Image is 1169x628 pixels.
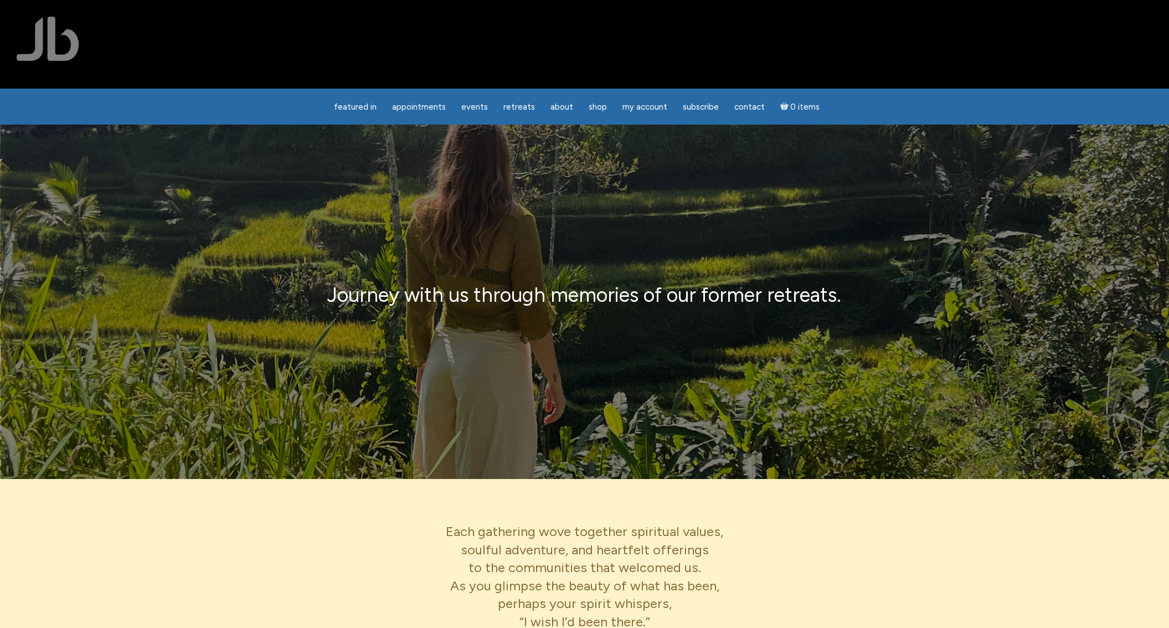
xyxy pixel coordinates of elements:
i: Cart [780,102,791,112]
a: Events [455,96,495,118]
a: Contact [728,96,771,118]
span: Appointments [392,102,446,112]
span: 0 items [790,103,820,111]
span: Each gathering wove together spiritual values, [446,523,723,539]
span: Subscribe [683,102,719,112]
span: perhaps your spirit whispers, [498,595,672,611]
a: Shop [582,96,614,118]
span: About [550,102,573,112]
a: Cart0 items [774,95,827,118]
span: Contact [734,102,765,112]
a: Appointments [385,96,452,118]
p: Journey with us through memories of our former retreats. [59,281,1111,309]
a: Subscribe [676,96,725,118]
span: Retreats [503,102,535,112]
span: Events [461,102,488,112]
img: Jamie Butler. The Everyday Medium [17,17,79,61]
span: to the communities that welcomed us. [468,559,701,575]
span: Shop [589,102,607,112]
a: Retreats [497,96,542,118]
a: About [544,96,580,118]
span: featured in [334,102,377,112]
a: featured in [327,96,383,118]
span: As you glimpse the beauty of what has been, [450,578,719,594]
span: soulful adventure, and heartfelt offerings [461,542,709,558]
a: My Account [616,96,674,118]
span: My Account [622,102,667,112]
